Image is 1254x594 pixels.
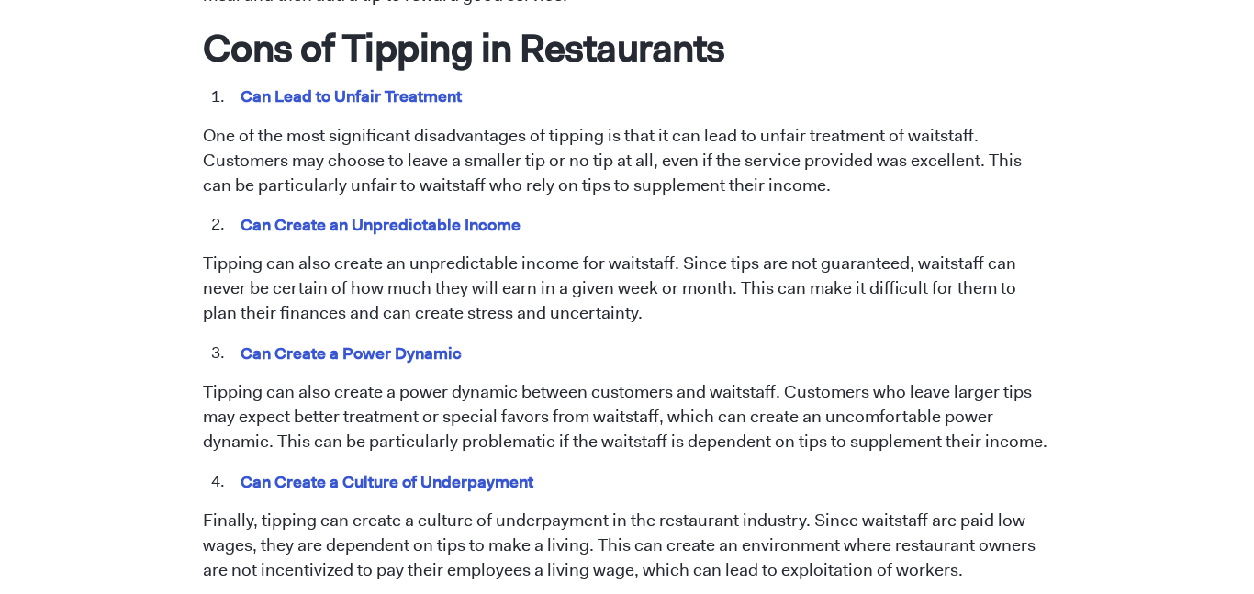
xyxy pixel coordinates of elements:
[203,24,1052,72] h1: Cons of Tipping in Restaurants
[203,252,1052,326] p: Tipping can also create an unpredictable income for waitstaff. Since tips are not guaranteed, wai...
[203,124,1052,198] p: One of the most significant disadvantages of tipping is that it can lead to unfair treatment of w...
[203,509,1052,583] p: Finally, tipping can create a culture of underpayment in the restaurant industry. Since waitstaff...
[238,339,465,367] mark: Can Create a Power Dynamic
[203,380,1052,454] p: Tipping can also create a power dynamic between customers and waitstaff. Customers who leave larg...
[238,210,524,239] mark: Can Create an Unpredictable Income
[238,82,465,110] mark: Can Lead to Unfair Treatment
[238,467,537,496] mark: Can Create a Culture of Underpayment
